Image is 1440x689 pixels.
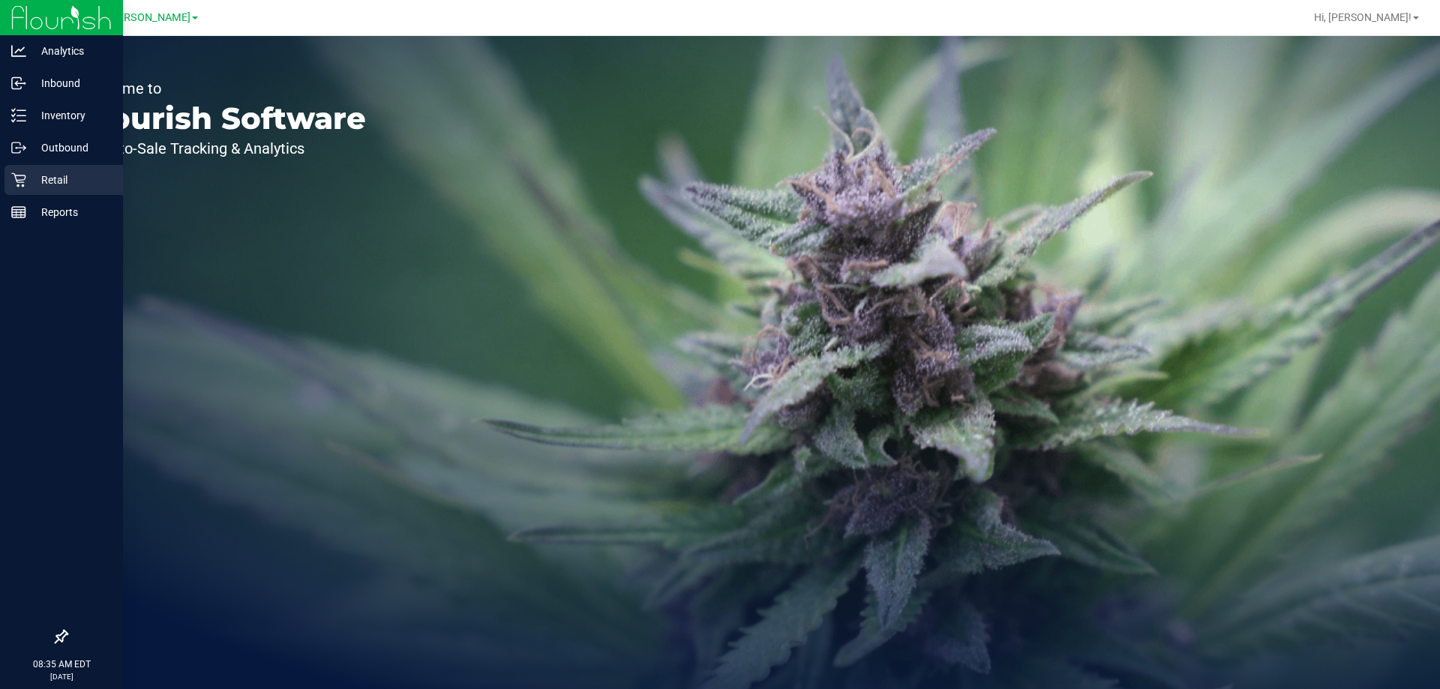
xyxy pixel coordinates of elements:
[26,139,116,157] p: Outbound
[11,108,26,123] inline-svg: Inventory
[11,140,26,155] inline-svg: Outbound
[81,141,366,156] p: Seed-to-Sale Tracking & Analytics
[26,42,116,60] p: Analytics
[11,172,26,187] inline-svg: Retail
[81,81,366,96] p: Welcome to
[11,205,26,220] inline-svg: Reports
[26,171,116,189] p: Retail
[26,106,116,124] p: Inventory
[11,76,26,91] inline-svg: Inbound
[11,43,26,58] inline-svg: Analytics
[7,658,116,671] p: 08:35 AM EDT
[1314,11,1411,23] span: Hi, [PERSON_NAME]!
[26,74,116,92] p: Inbound
[108,11,190,24] span: [PERSON_NAME]
[26,203,116,221] p: Reports
[81,103,366,133] p: Flourish Software
[7,671,116,682] p: [DATE]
